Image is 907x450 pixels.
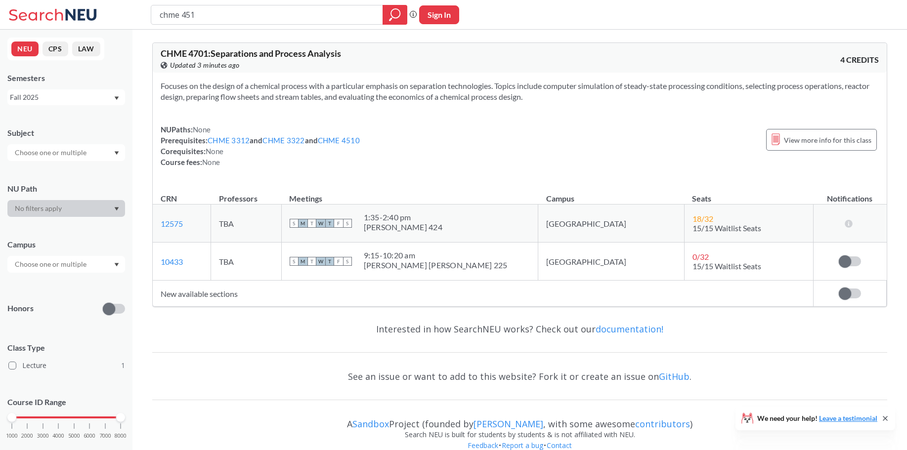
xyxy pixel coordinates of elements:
span: 4 CREDITS [840,54,879,65]
span: M [299,219,307,228]
span: T [325,257,334,266]
a: GitHub [659,370,690,382]
span: S [290,219,299,228]
span: 7000 [99,433,111,439]
th: Notifications [813,183,886,205]
td: [GEOGRAPHIC_DATA] [538,205,685,243]
span: W [316,257,325,266]
td: TBA [211,243,282,281]
span: T [307,219,316,228]
span: M [299,257,307,266]
span: S [343,219,352,228]
div: Semesters [7,73,125,83]
div: magnifying glass [383,5,407,25]
div: Interested in how SearchNEU works? Check out our [152,315,887,343]
div: [PERSON_NAME] 424 [364,222,442,232]
a: Contact [546,441,572,450]
th: Meetings [281,183,538,205]
div: NUPaths: Prerequisites: and and Corequisites: Course fees: [161,124,360,167]
td: New available sections [153,281,813,307]
span: Updated 3 minutes ago [170,60,240,71]
span: Class Type [7,342,125,353]
span: 3000 [37,433,49,439]
span: S [290,257,299,266]
div: Fall 2025 [10,92,113,103]
span: 5000 [68,433,80,439]
div: Campus [7,239,125,250]
span: 1 [121,360,125,371]
span: T [307,257,316,266]
span: 15/15 Waitlist Seats [692,261,761,271]
div: Dropdown arrow [7,256,125,273]
span: 8000 [115,433,127,439]
td: [GEOGRAPHIC_DATA] [538,243,685,281]
span: 2000 [21,433,33,439]
span: We need your help! [757,415,877,422]
div: CRN [161,193,177,204]
span: CHME 4701 : Separations and Process Analysis [161,48,341,59]
span: S [343,257,352,266]
th: Seats [684,183,813,205]
div: Fall 2025Dropdown arrow [7,89,125,105]
button: CPS [43,41,68,56]
a: CHME 4510 [318,136,360,145]
span: 0 / 32 [692,252,709,261]
div: [PERSON_NAME] [PERSON_NAME] 225 [364,260,508,270]
input: Choose one or multiple [10,258,93,270]
div: 1:35 - 2:40 pm [364,212,442,222]
a: [PERSON_NAME] [474,418,543,430]
div: Dropdown arrow [7,200,125,217]
svg: Dropdown arrow [114,263,119,267]
a: Sandbox [352,418,389,430]
label: Lecture [8,359,125,372]
div: 9:15 - 10:20 am [364,250,508,260]
a: Report a bug [501,441,544,450]
p: Course ID Range [7,397,125,408]
a: 12575 [161,219,183,228]
button: LAW [72,41,100,56]
span: 18 / 32 [692,214,713,223]
a: 10433 [161,257,183,266]
th: Campus [538,183,685,205]
span: None [202,158,220,166]
div: Subject [7,127,125,138]
span: 1000 [6,433,18,439]
span: 6000 [84,433,95,439]
span: 4000 [52,433,64,439]
span: 15/15 Waitlist Seats [692,223,761,233]
span: F [334,219,343,228]
div: See an issue or want to add to this website? Fork it or create an issue on . [152,362,887,391]
a: CHME 3322 [262,136,304,145]
span: None [193,125,211,134]
span: T [325,219,334,228]
div: A Project (founded by , with some awesome ) [152,409,887,429]
a: Leave a testimonial [819,414,877,422]
a: Feedback [467,441,499,450]
p: Honors [7,303,34,314]
svg: Dropdown arrow [114,207,119,211]
div: Dropdown arrow [7,144,125,161]
button: NEU [11,41,39,56]
a: CHME 3312 [208,136,250,145]
a: contributors [635,418,690,430]
td: TBA [211,205,282,243]
button: Sign In [419,5,459,24]
input: Class, professor, course number, "phrase" [159,6,376,23]
div: NU Path [7,183,125,194]
svg: magnifying glass [389,8,401,22]
span: F [334,257,343,266]
span: None [206,147,223,156]
th: Professors [211,183,282,205]
svg: Dropdown arrow [114,96,119,100]
div: Search NEU is built for students by students & is not affiliated with NEU. [152,429,887,440]
span: W [316,219,325,228]
input: Choose one or multiple [10,147,93,159]
svg: Dropdown arrow [114,151,119,155]
section: Focuses on the design of a chemical process with a particular emphasis on separation technologies... [161,81,879,102]
a: documentation! [596,323,663,335]
span: View more info for this class [784,134,871,146]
